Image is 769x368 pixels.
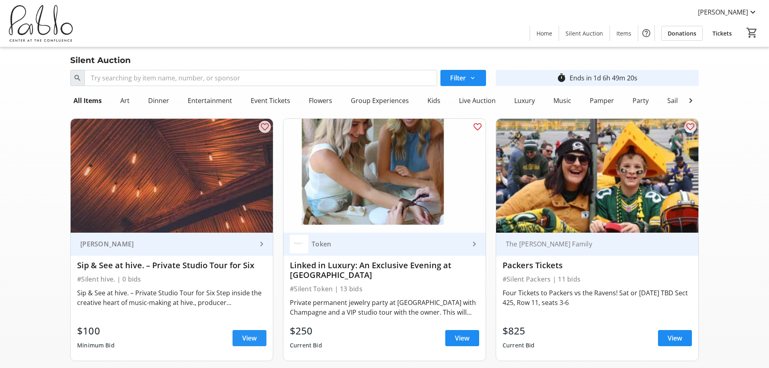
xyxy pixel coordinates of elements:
[469,239,479,249] mat-icon: keyboard_arrow_right
[456,93,499,109] div: Live Auction
[117,93,133,109] div: Art
[257,239,266,249] mat-icon: keyboard_arrow_right
[557,73,566,83] mat-icon: timer_outline
[566,29,603,38] span: Silent Auction
[283,233,486,256] a: TokenToken
[503,240,682,248] div: The [PERSON_NAME] Family
[424,93,444,109] div: Kids
[698,7,748,17] span: [PERSON_NAME]
[629,93,652,109] div: Party
[550,93,574,109] div: Music
[664,93,681,109] div: Sail
[668,333,682,343] span: View
[65,54,136,67] div: Silent Auction
[503,338,535,353] div: Current Bid
[145,93,172,109] div: Dinner
[306,93,335,109] div: Flowers
[445,330,479,346] a: View
[496,119,698,233] img: Packers Tickets
[691,6,764,19] button: [PERSON_NAME]
[503,273,692,285] div: #Silent Packers | 11 bids
[570,73,637,83] div: Ends in 1d 6h 49m 20s
[610,26,638,41] a: Items
[503,261,692,270] div: Packers Tickets
[290,298,479,317] div: Private permanent jewelry party at [GEOGRAPHIC_DATA] with Champagne and a VIP studio tour with th...
[638,25,654,41] button: Help
[77,338,115,353] div: Minimum Bid
[706,26,738,41] a: Tickets
[77,240,257,248] div: [PERSON_NAME]
[290,235,308,253] img: Token
[745,25,759,40] button: Cart
[587,93,617,109] div: Pamper
[661,26,703,41] a: Donations
[77,324,115,338] div: $100
[242,333,257,343] span: View
[511,93,538,109] div: Luxury
[77,261,266,270] div: Sip & See at hive. – Private Studio Tour for Six
[536,29,552,38] span: Home
[450,73,466,83] span: Filter
[290,338,322,353] div: Current Bid
[712,29,732,38] span: Tickets
[283,119,486,233] img: Linked in Luxury: An Exclusive Evening at Token
[455,333,469,343] span: View
[473,122,482,132] mat-icon: favorite_outline
[616,29,631,38] span: Items
[503,324,535,338] div: $825
[70,93,105,109] div: All Items
[77,273,266,285] div: #Silent hive. | 0 bids
[260,122,270,132] mat-icon: favorite_outline
[440,70,486,86] button: Filter
[247,93,293,109] div: Event Tickets
[77,288,266,307] div: Sip & See at hive. – Private Studio Tour for Six Step inside the creative heart of music-making a...
[5,3,77,44] img: Pablo Center's Logo
[348,93,412,109] div: Group Experiences
[530,26,559,41] a: Home
[290,261,479,280] div: Linked in Luxury: An Exclusive Evening at [GEOGRAPHIC_DATA]
[308,240,469,248] div: Token
[184,93,235,109] div: Entertainment
[233,330,266,346] a: View
[290,324,322,338] div: $250
[71,233,273,256] a: [PERSON_NAME]
[290,283,479,294] div: #Silent Token | 13 bids
[559,26,610,41] a: Silent Auction
[71,119,273,233] img: Sip & See at hive. – Private Studio Tour for Six
[503,288,692,307] div: Four Tickets to Packers vs the Ravens! Sat or [DATE] TBD Sect 425, Row 11, seats 3-6
[668,29,696,38] span: Donations
[685,122,695,132] mat-icon: favorite_outline
[84,70,437,86] input: Try searching by item name, number, or sponsor
[658,330,692,346] a: View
